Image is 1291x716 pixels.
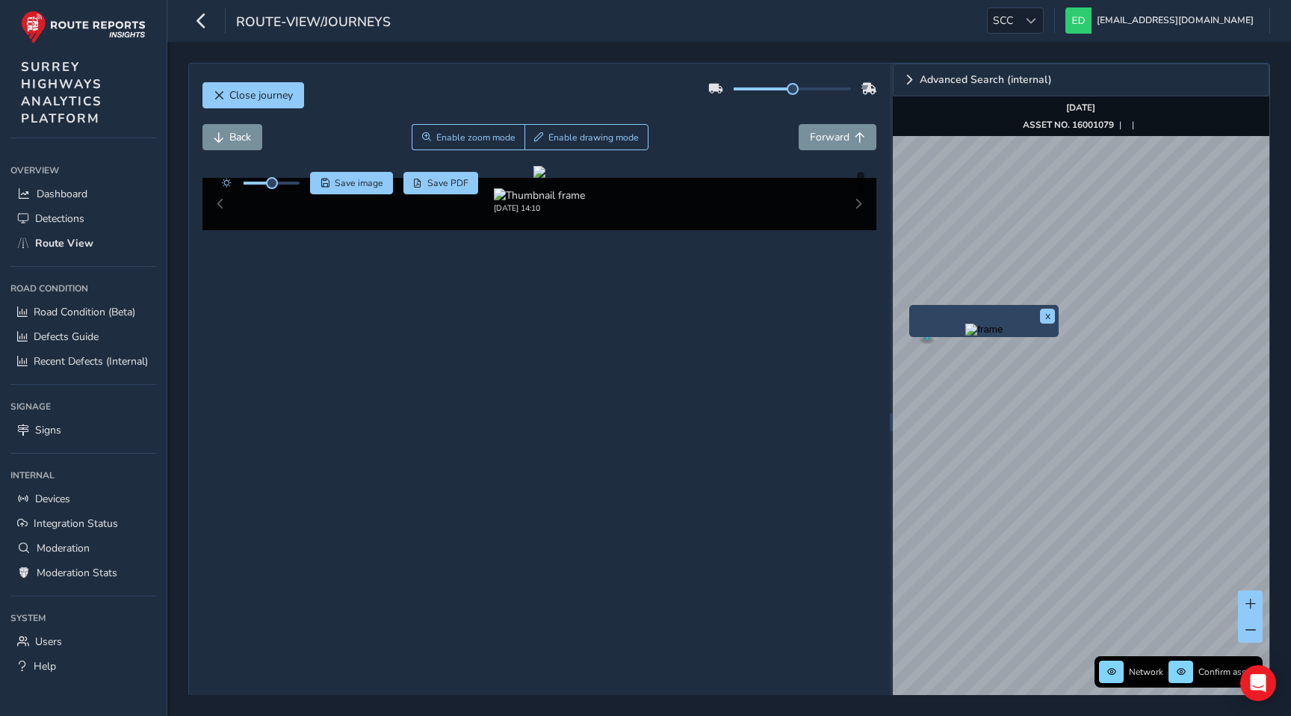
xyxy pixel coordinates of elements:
[10,206,156,231] a: Detections
[35,212,84,226] span: Detections
[229,130,251,144] span: Back
[21,10,146,44] img: rr logo
[436,132,516,143] span: Enable zoom mode
[34,516,118,531] span: Integration Status
[37,541,90,555] span: Moderation
[10,277,156,300] div: Road Condition
[1065,7,1092,34] img: diamond-layout
[35,635,62,649] span: Users
[913,324,1055,333] button: Preview frame
[10,159,156,182] div: Overview
[1240,665,1276,701] div: Open Intercom Messenger
[988,8,1018,33] span: SCC
[965,324,1003,336] img: frame
[229,88,293,102] span: Close journey
[412,124,524,150] button: Zoom
[10,349,156,374] a: Recent Defects (Internal)
[21,58,102,127] span: SURREY HIGHWAYS ANALYTICS PLATFORM
[1023,119,1139,131] div: | |
[810,130,849,144] span: Forward
[494,188,585,203] img: Thumbnail frame
[10,300,156,324] a: Road Condition (Beta)
[10,607,156,629] div: System
[35,492,70,506] span: Devices
[1198,666,1258,678] span: Confirm assets
[10,324,156,349] a: Defects Guide
[10,487,156,511] a: Devices
[1023,119,1114,131] strong: ASSET NO. 16001079
[1129,666,1163,678] span: Network
[35,236,93,250] span: Route View
[799,124,876,150] button: Forward
[34,354,148,368] span: Recent Defects (Internal)
[1066,102,1095,114] strong: [DATE]
[1065,7,1259,34] button: [EMAIL_ADDRESS][DOMAIN_NAME]
[10,536,156,561] a: Moderation
[236,13,391,34] span: route-view/journeys
[10,654,156,679] a: Help
[920,75,1052,85] span: Advanced Search (internal)
[524,124,649,150] button: Draw
[37,187,87,201] span: Dashboard
[310,172,393,194] button: Save
[10,511,156,536] a: Integration Status
[335,177,383,189] span: Save image
[10,182,156,206] a: Dashboard
[427,177,468,189] span: Save PDF
[494,203,585,214] div: [DATE] 14:10
[34,305,135,319] span: Road Condition (Beta)
[202,82,304,108] button: Close journey
[1040,309,1055,324] button: x
[37,566,117,580] span: Moderation Stats
[1097,7,1254,34] span: [EMAIL_ADDRESS][DOMAIN_NAME]
[202,124,262,150] button: Back
[35,423,61,437] span: Signs
[10,395,156,418] div: Signage
[10,231,156,256] a: Route View
[10,629,156,654] a: Users
[34,330,99,344] span: Defects Guide
[548,132,639,143] span: Enable drawing mode
[403,172,479,194] button: PDF
[10,561,156,585] a: Moderation Stats
[34,659,56,673] span: Help
[10,464,156,487] div: Internal
[893,64,1269,96] a: Expand
[10,418,156,442] a: Signs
